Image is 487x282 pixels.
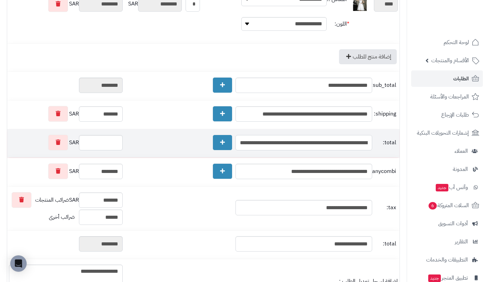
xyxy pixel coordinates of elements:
[435,183,468,192] span: وآتس آب
[426,255,468,265] span: التطبيقات والخدمات
[411,70,483,87] a: الطلبات
[374,81,396,89] span: sub_total:
[411,252,483,268] a: التطبيقات والخدمات
[436,184,448,191] span: جديد
[411,143,483,159] a: العملاء
[428,274,441,282] span: جديد
[9,192,123,208] div: SAR
[374,204,396,212] span: tax:
[9,163,123,179] div: SAR
[10,255,27,272] div: Open Intercom Messenger
[374,139,396,147] span: total:
[411,197,483,214] a: السلات المتروكة6
[374,110,396,118] span: shipping:
[441,110,469,120] span: طلبات الإرجاع
[411,161,483,177] a: المدونة
[327,12,349,36] td: اللون:
[411,34,483,51] a: لوحة التحكم
[455,237,468,246] span: التقارير
[411,125,483,141] a: إشعارات التحويلات البنكية
[411,179,483,196] a: وآتس آبجديد
[9,135,123,150] div: SAR
[453,164,468,174] span: المدونة
[431,56,469,65] span: الأقسام والمنتجات
[429,202,437,210] span: 6
[9,106,123,122] div: SAR
[411,107,483,123] a: طلبات الإرجاع
[339,49,397,64] a: إضافة منتج للطلب
[374,240,396,248] span: total:
[441,16,481,30] img: logo-2.png
[49,213,75,221] span: ضرائب أخرى
[411,89,483,105] a: المراجعات والأسئلة
[455,146,468,156] span: العملاء
[411,215,483,232] a: أدوات التسويق
[453,74,469,83] span: الطلبات
[35,196,69,204] span: ضرائب المنتجات
[430,92,469,102] span: المراجعات والأسئلة
[417,128,469,138] span: إشعارات التحويلات البنكية
[411,233,483,250] a: التقارير
[374,167,396,175] span: bganycombi:
[428,201,469,210] span: السلات المتروكة
[444,38,469,47] span: لوحة التحكم
[438,219,468,228] span: أدوات التسويق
